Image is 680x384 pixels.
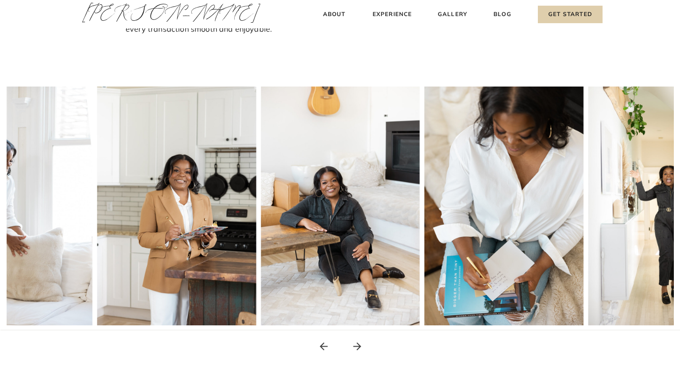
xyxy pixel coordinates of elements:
a: Experience [371,9,413,19]
a: Get Started [538,6,603,23]
a: About [320,9,348,19]
a: Blog [492,9,513,19]
a: Gallery [437,9,468,19]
